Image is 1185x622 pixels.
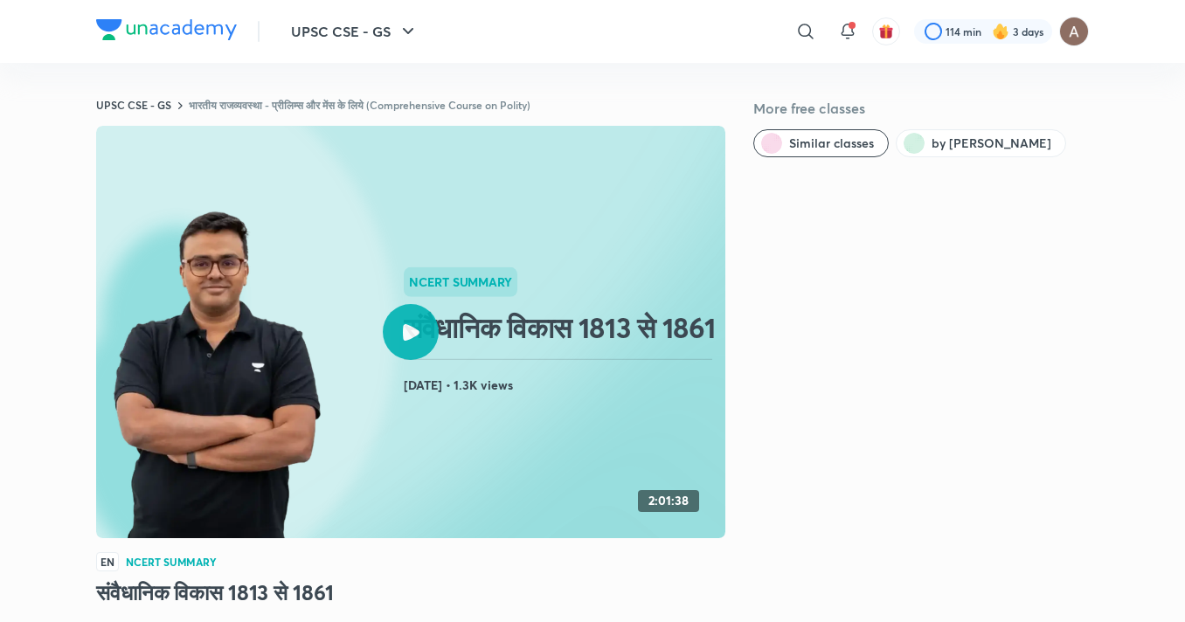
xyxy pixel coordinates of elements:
[404,310,718,345] h2: संवैधानिक विकास 1813 से 1861
[932,135,1051,152] span: by Atul Jain
[96,98,171,112] a: UPSC CSE - GS
[878,24,894,39] img: avatar
[789,135,874,152] span: Similar classes
[404,374,718,397] h4: [DATE] • 1.3K views
[753,129,889,157] button: Similar classes
[189,98,530,112] a: भारतीय राजव्यवस्था - प्रीलिम्स और मेंस के लिये (Comprehensive Course on Polity)
[872,17,900,45] button: avatar
[648,494,689,508] h4: 2:01:38
[992,23,1009,40] img: streak
[96,552,119,571] span: EN
[753,98,1089,119] h5: More free classes
[1059,17,1089,46] img: ANJU SAHU
[96,19,237,40] img: Company Logo
[281,14,429,49] button: UPSC CSE - GS
[96,19,237,45] a: Company Logo
[126,556,217,567] h4: NCERT Summary
[896,129,1066,157] button: by Atul Jain
[96,578,725,606] h3: संवैधानिक विकास 1813 से 1861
